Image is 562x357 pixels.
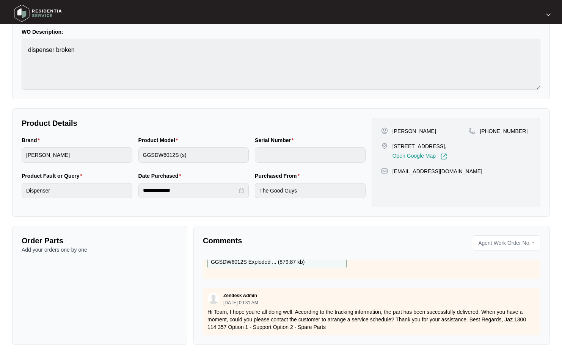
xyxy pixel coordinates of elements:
img: map-pin [381,168,388,174]
p: [PHONE_NUMBER] [480,127,527,135]
p: [PERSON_NAME] [392,127,436,135]
span: Agent Work Order No. [475,237,531,249]
img: residentia service logo [11,2,64,25]
p: WO Description: [22,28,540,36]
p: Product Details [22,118,366,128]
img: user-pin [381,127,388,134]
p: Hi Team, I hope you're all doing well. According to the tracking information, the part has been s... [207,308,536,331]
img: map-pin [468,127,475,134]
p: Zendesk Admin [223,293,257,299]
a: Open Google Map [392,153,447,160]
label: Purchased From [255,172,303,180]
p: Comments [203,235,366,246]
input: Brand [22,147,132,163]
input: Date Purchased [143,186,238,194]
label: Brand [22,136,43,144]
p: Order Parts [22,235,178,246]
input: Serial Number [255,147,366,163]
p: - [532,237,537,249]
label: Serial Number [255,136,297,144]
p: [STREET_ADDRESS], [392,142,447,150]
p: Add your orders one by one [22,246,178,254]
textarea: dispenser broken [22,39,540,90]
input: Product Fault or Query [22,183,132,198]
img: user.svg [208,293,219,304]
p: [DATE] 09:31 AM [223,301,258,305]
input: Purchased From [255,183,366,198]
p: GGSDW6012S Exploded ... ( 879.87 kb ) [211,258,305,266]
label: Product Model [138,136,181,144]
input: Product Model [138,147,249,163]
img: dropdown arrow [546,13,551,17]
label: Date Purchased [138,172,184,180]
p: [EMAIL_ADDRESS][DOMAIN_NAME] [392,168,482,175]
label: Product Fault or Query [22,172,85,180]
img: Link-External [440,153,447,160]
img: map-pin [381,142,388,149]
